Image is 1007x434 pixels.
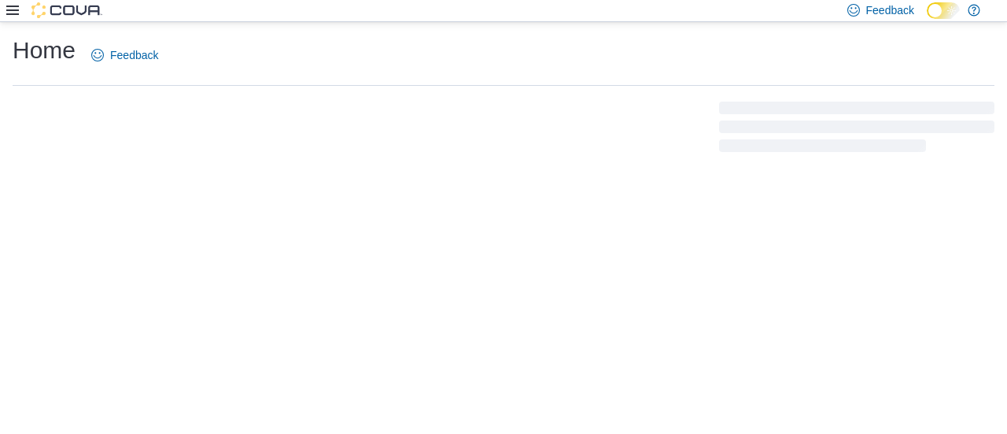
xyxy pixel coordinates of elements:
span: Dark Mode [927,19,928,20]
span: Feedback [110,47,158,63]
a: Feedback [85,39,164,71]
span: Feedback [866,2,914,18]
span: Loading [719,105,994,155]
input: Dark Mode [927,2,960,19]
img: Cova [31,2,102,18]
h1: Home [13,35,76,66]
